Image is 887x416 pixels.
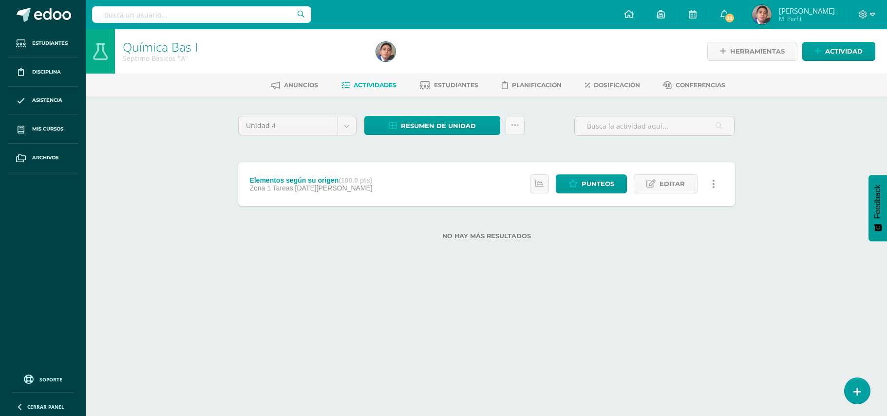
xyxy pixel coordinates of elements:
span: Zona 1 Tareas [249,184,293,192]
span: [PERSON_NAME] [779,6,835,16]
a: Herramientas [707,42,797,61]
span: Archivos [32,154,58,162]
button: Feedback - Mostrar encuesta [868,175,887,241]
a: Estudiantes [8,29,78,58]
span: Planificación [512,81,562,89]
img: 045b1e7a8ae5b45e72d08cce8d27521f.png [376,42,396,61]
span: Actividad [825,42,863,60]
span: Conferencias [676,81,725,89]
span: Dosificación [594,81,640,89]
label: No hay más resultados [238,232,735,240]
strong: (100.0 pts) [339,176,372,184]
a: Punteos [556,174,627,193]
a: Resumen de unidad [364,116,500,135]
span: Asistencia [32,96,62,104]
a: Asistencia [8,87,78,115]
span: [DATE][PERSON_NAME] [295,184,373,192]
a: Dosificación [585,77,640,93]
span: Feedback [873,185,882,219]
img: 045b1e7a8ae5b45e72d08cce8d27521f.png [752,5,772,24]
a: Soporte [12,372,74,385]
h1: Química Bas I [123,40,364,54]
a: Estudiantes [420,77,478,93]
span: 22 [724,13,735,23]
a: Mis cursos [8,115,78,144]
span: Actividades [354,81,396,89]
span: Anuncios [284,81,318,89]
span: Mis cursos [32,125,63,133]
a: Anuncios [271,77,318,93]
a: Planificación [502,77,562,93]
input: Busca la actividad aquí... [575,116,734,135]
input: Busca un usuario... [92,6,311,23]
span: Estudiantes [32,39,68,47]
span: Unidad 4 [246,116,330,135]
a: Disciplina [8,58,78,87]
span: Disciplina [32,68,61,76]
span: Cerrar panel [27,403,64,410]
a: Unidad 4 [239,116,356,135]
span: Estudiantes [434,81,478,89]
span: Resumen de unidad [401,117,476,135]
span: Herramientas [730,42,785,60]
span: Editar [660,175,685,193]
a: Actividad [802,42,875,61]
a: Archivos [8,144,78,172]
a: Química Bas I [123,38,198,55]
a: Conferencias [663,77,725,93]
a: Actividades [341,77,396,93]
span: Mi Perfil [779,15,835,23]
span: Punteos [582,175,614,193]
div: Elementos según su origen [249,176,372,184]
span: Soporte [39,376,62,383]
div: Séptimo Básicos 'A' [123,54,364,63]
